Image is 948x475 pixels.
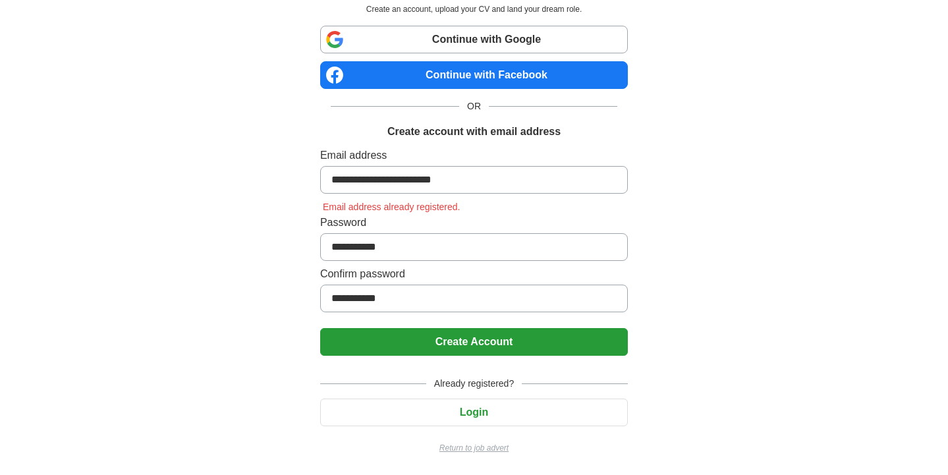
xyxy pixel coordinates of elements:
a: Continue with Facebook [320,61,628,89]
span: Already registered? [426,377,522,391]
label: Password [320,215,628,231]
label: Email address [320,148,628,163]
button: Login [320,399,628,426]
button: Create Account [320,328,628,356]
a: Return to job advert [320,442,628,454]
label: Confirm password [320,266,628,282]
a: Continue with Google [320,26,628,53]
p: Create an account, upload your CV and land your dream role. [323,3,625,15]
h1: Create account with email address [387,124,561,140]
a: Login [320,406,628,418]
span: OR [459,99,489,113]
span: Email address already registered. [320,202,463,212]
